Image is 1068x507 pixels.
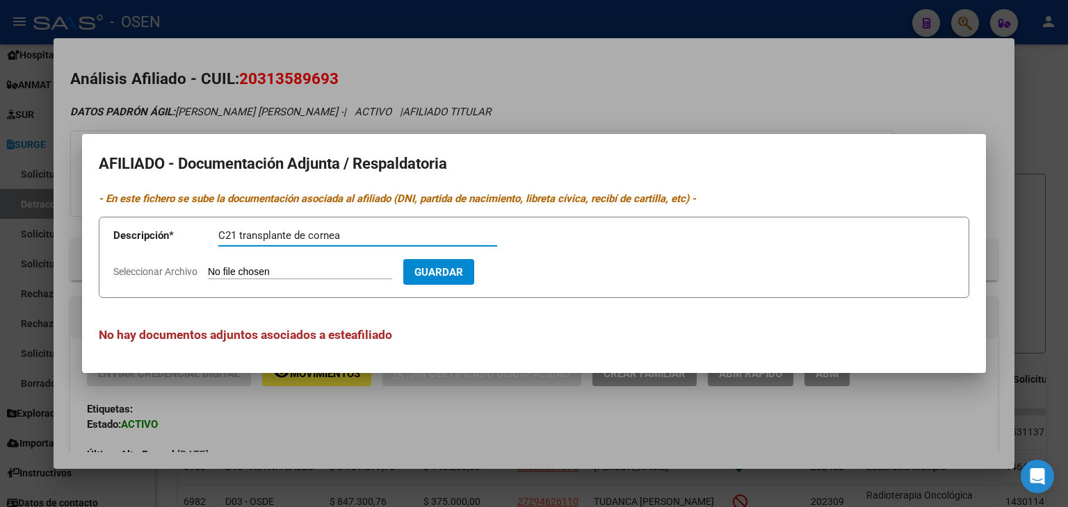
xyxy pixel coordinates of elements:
span: afiliado [351,328,392,342]
button: Guardar [403,259,474,285]
h2: AFILIADO - Documentación Adjunta / Respaldatoria [99,151,969,177]
span: Seleccionar Archivo [113,266,197,277]
i: - En este fichero se sube la documentación asociada al afiliado (DNI, partida de nacimiento, libr... [99,192,696,205]
div: Open Intercom Messenger [1021,460,1054,493]
span: Guardar [414,266,463,279]
h3: No hay documentos adjuntos asociados a este [99,326,969,344]
p: Descripción [113,228,218,244]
